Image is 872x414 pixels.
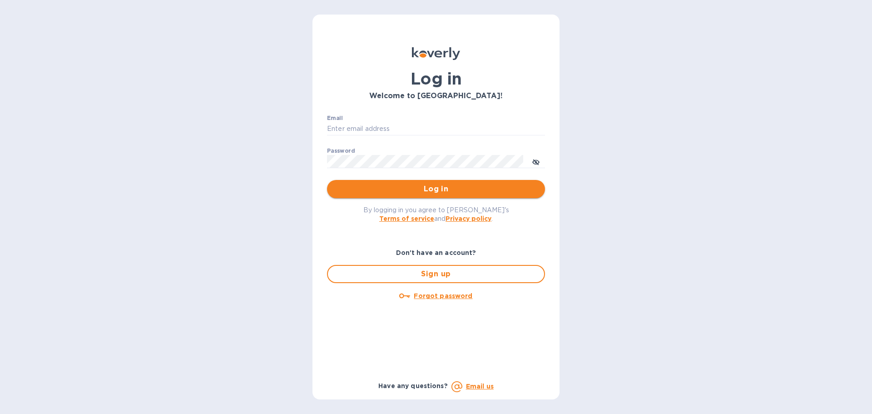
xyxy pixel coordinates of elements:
[327,115,343,121] label: Email
[327,69,545,88] h1: Log in
[327,92,545,100] h3: Welcome to [GEOGRAPHIC_DATA]!
[414,292,472,299] u: Forgot password
[334,184,538,195] span: Log in
[446,215,491,222] a: Privacy policy
[466,383,494,390] a: Email us
[412,47,460,60] img: Koverly
[396,249,476,256] b: Don't have an account?
[327,148,355,154] label: Password
[335,269,537,279] span: Sign up
[327,265,545,283] button: Sign up
[527,152,545,170] button: toggle password visibility
[378,382,448,389] b: Have any questions?
[327,180,545,198] button: Log in
[327,122,545,136] input: Enter email address
[363,206,509,222] span: By logging in you agree to [PERSON_NAME]'s and .
[379,215,434,222] a: Terms of service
